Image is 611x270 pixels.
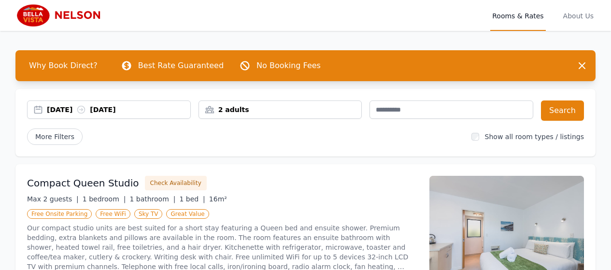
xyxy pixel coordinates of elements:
[27,195,79,203] span: Max 2 guests |
[21,56,105,75] span: Why Book Direct?
[166,209,209,219] span: Great Value
[541,100,584,121] button: Search
[138,60,224,71] p: Best Rate Guaranteed
[27,128,83,145] span: More Filters
[256,60,321,71] p: No Booking Fees
[145,176,207,190] button: Check Availability
[96,209,130,219] span: Free WiFi
[83,195,126,203] span: 1 bedroom |
[485,133,584,141] label: Show all room types / listings
[27,176,139,190] h3: Compact Queen Studio
[199,105,362,114] div: 2 adults
[134,209,163,219] span: Sky TV
[27,209,92,219] span: Free Onsite Parking
[179,195,205,203] span: 1 bed |
[129,195,175,203] span: 1 bathroom |
[15,4,108,27] img: Bella Vista Motel Nelson
[209,195,227,203] span: 16m²
[47,105,190,114] div: [DATE] [DATE]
